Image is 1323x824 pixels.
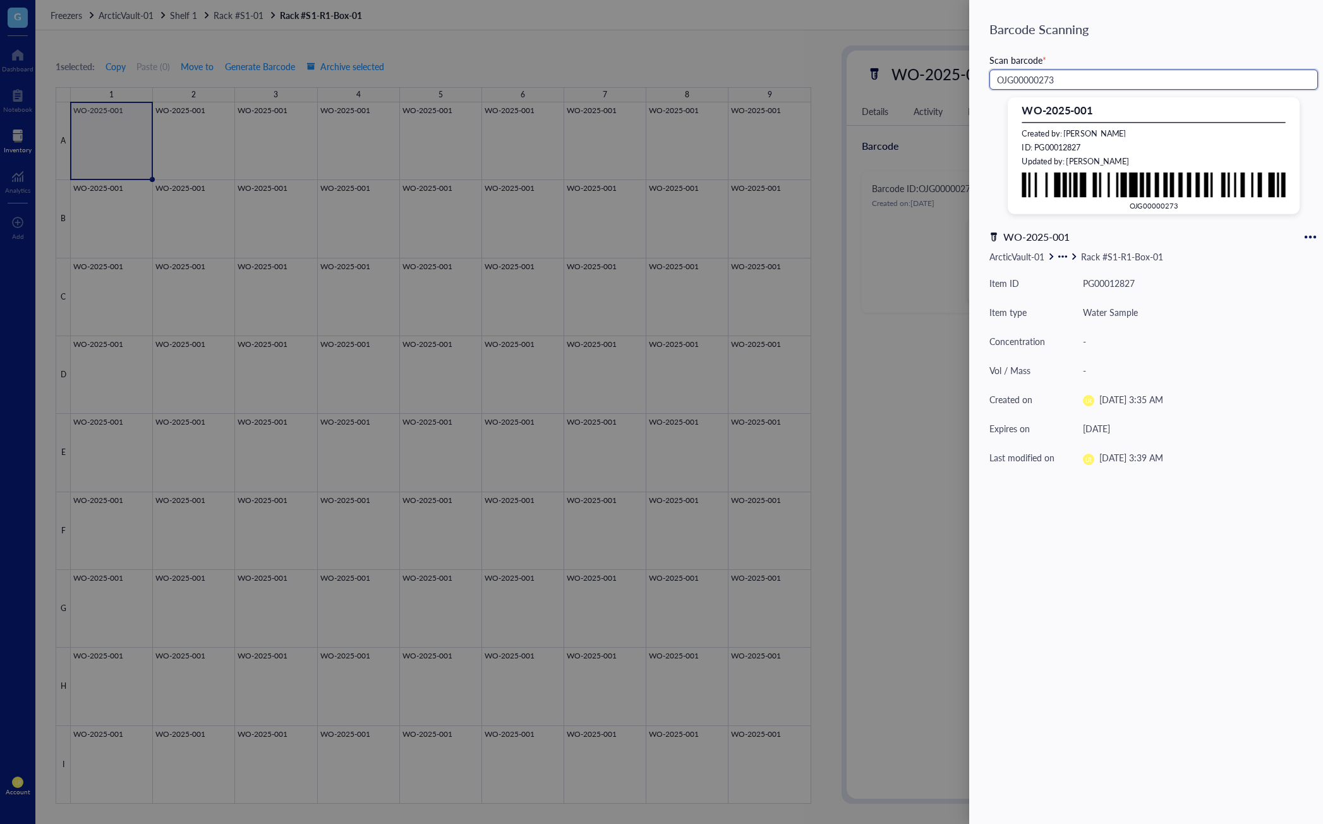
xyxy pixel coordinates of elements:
div: OJG00000273 [1022,199,1285,213]
img: yahKQEAAAAGSURBVAMA8HFig0ZNpBEAAAAASUVORK5CYII= [1022,172,1285,197]
div: Last modified on [989,451,1083,464]
div: - [1083,334,1318,348]
div: WO-2025-001 [989,229,1070,245]
div: ArcticVault-01 [989,250,1044,264]
span: LR [1085,456,1092,463]
div: Scan barcode [989,53,1318,67]
div: ID : PG00012827 [1022,140,1285,151]
div: Vol / Mass [989,363,1083,377]
div: Updated by : [PERSON_NAME] [1022,154,1285,165]
div: Created on [989,392,1083,406]
div: Item type [989,305,1083,319]
div: - [1083,363,1318,377]
span: LR [1085,397,1092,404]
div: Barcode Scanning [989,20,1308,38]
div: Created by : [PERSON_NAME] [1022,126,1285,137]
div: Water Sample [1083,305,1318,319]
div: [DATE] [1083,421,1318,435]
div: WO-2025-001 [1022,102,1285,118]
div: [DATE] 3:39 AM [1083,451,1318,464]
div: Concentration [989,334,1083,348]
div: Expires on [989,421,1083,435]
div: [DATE] 3:35 AM [1083,392,1318,406]
div: Item ID [989,276,1083,290]
div: PG00012827 [1083,276,1318,290]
